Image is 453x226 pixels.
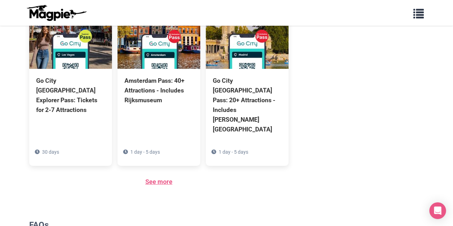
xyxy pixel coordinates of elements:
[130,149,160,155] span: 1 day - 5 days
[42,149,59,155] span: 30 days
[25,5,88,21] img: logo-ab69f6fb50320c5b225c76a69d11143b.png
[213,76,282,135] div: Go City [GEOGRAPHIC_DATA] Pass: 20+ Attractions - Includes [PERSON_NAME][GEOGRAPHIC_DATA]
[145,178,172,185] a: See more
[429,202,446,219] div: Open Intercom Messenger
[219,149,248,155] span: 1 day - 5 days
[124,76,193,105] div: Amsterdam Pass: 40+ Attractions - Includes Rijksmuseum
[36,76,105,115] div: Go City [GEOGRAPHIC_DATA] Explorer Pass: Tickets for 2-7 Attractions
